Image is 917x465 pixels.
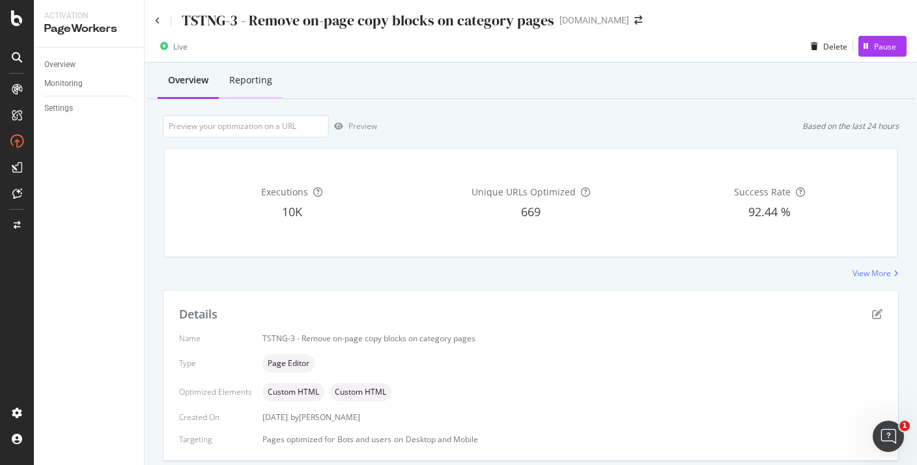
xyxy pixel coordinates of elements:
[179,386,252,397] div: Optimized Elements
[559,14,629,27] div: [DOMAIN_NAME]
[348,120,377,132] div: Preview
[823,41,847,52] div: Delete
[262,354,315,373] div: neutral label
[335,388,386,396] span: Custom HTML
[179,434,252,445] div: Targeting
[262,383,324,401] div: neutral label
[853,268,899,279] a: View More
[179,412,252,423] div: Created On
[406,434,478,445] div: Desktop and Mobile
[262,412,882,423] div: [DATE]
[290,412,360,423] div: by [PERSON_NAME]
[262,333,882,344] div: TSTNG-3 - Remove on-page copy blocks on category pages
[44,77,135,91] a: Monitoring
[179,306,218,323] div: Details
[874,41,896,52] div: Pause
[748,204,791,219] span: 92.44 %
[330,383,391,401] div: neutral label
[44,21,134,36] div: PageWorkers
[337,434,391,445] div: Bots and users
[472,186,576,198] span: Unique URLs Optimized
[872,309,882,319] div: pen-to-square
[268,388,319,396] span: Custom HTML
[268,359,309,367] span: Page Editor
[853,268,891,279] div: View More
[734,186,791,198] span: Success Rate
[634,16,642,25] div: arrow-right-arrow-left
[521,204,541,219] span: 669
[44,58,135,72] a: Overview
[163,115,329,137] input: Preview your optimization on a URL
[899,421,910,431] span: 1
[229,74,272,87] div: Reporting
[262,434,882,445] div: Pages optimized for on
[873,421,904,452] iframe: Intercom live chat
[806,36,847,57] button: Delete
[802,120,899,132] div: Based on the last 24 hours
[168,74,208,87] div: Overview
[182,10,554,31] div: TSTNG-3 - Remove on-page copy blocks on category pages
[282,204,302,219] span: 10K
[179,333,252,344] div: Name
[44,102,73,115] div: Settings
[44,10,134,21] div: Activation
[173,41,188,52] div: Live
[44,77,83,91] div: Monitoring
[329,116,377,137] button: Preview
[155,17,160,25] a: Click to go back
[261,186,308,198] span: Executions
[44,102,135,115] a: Settings
[858,36,907,57] button: Pause
[179,358,252,369] div: Type
[44,58,76,72] div: Overview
